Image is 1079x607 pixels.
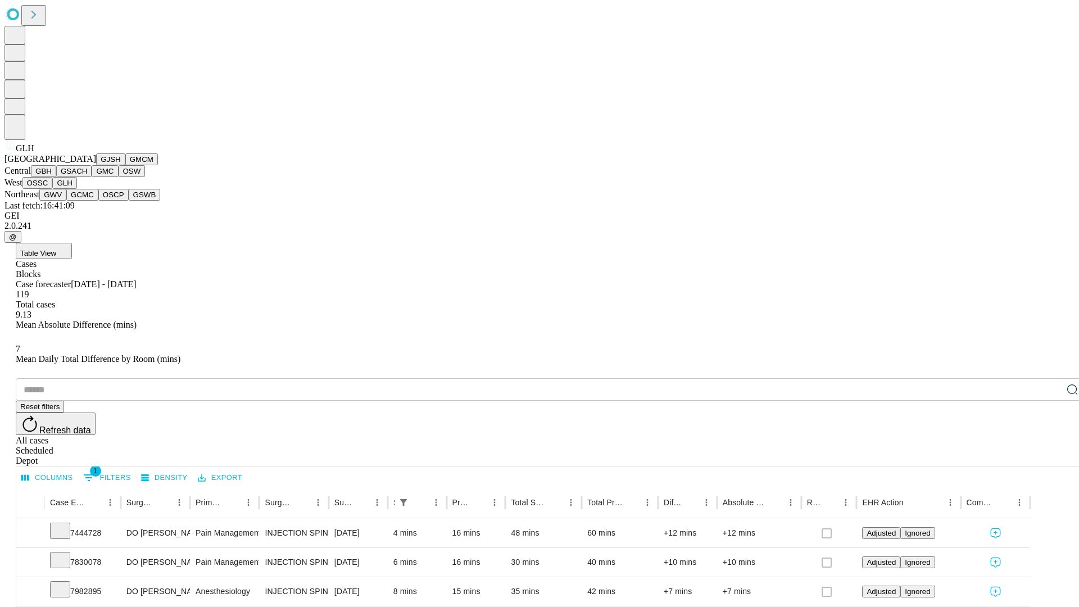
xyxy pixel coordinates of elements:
button: Menu [783,495,799,510]
button: GMC [92,165,118,177]
button: Menu [1012,495,1027,510]
div: Total Scheduled Duration [511,498,546,507]
div: Pain Management [196,519,253,547]
button: Menu [102,495,118,510]
span: Central [4,166,31,175]
div: Primary Service [196,498,224,507]
button: Menu [310,495,326,510]
button: GJSH [96,153,125,165]
button: Show filters [396,495,411,510]
div: GEI [4,211,1075,221]
button: OSW [119,165,146,177]
div: 30 mins [511,548,576,577]
button: Reset filters [16,401,64,413]
button: GSWB [129,189,161,201]
div: +7 mins [723,577,796,606]
button: Sort [822,495,838,510]
div: 35 mins [511,577,576,606]
button: Refresh data [16,413,96,435]
button: Menu [563,495,579,510]
button: Expand [22,524,39,543]
span: [GEOGRAPHIC_DATA] [4,154,96,164]
span: 1 [90,465,101,477]
button: Sort [767,495,783,510]
div: 7982895 [50,577,115,606]
div: [DATE] [334,577,382,606]
button: Export [195,469,245,487]
button: Menu [699,495,714,510]
button: Menu [241,495,256,510]
button: Sort [624,495,640,510]
span: [DATE] - [DATE] [71,279,136,289]
button: GLH [52,177,76,189]
div: INJECTION SPINE [MEDICAL_DATA] CERVICAL OR THORACIC [265,519,323,547]
button: Sort [156,495,171,510]
div: 40 mins [587,548,652,577]
div: Resolved in EHR [807,498,822,507]
button: @ [4,231,21,243]
span: GLH [16,143,34,153]
span: Case forecaster [16,279,71,289]
button: GMCM [125,153,158,165]
span: Adjusted [867,587,896,596]
div: Case Epic Id [50,498,85,507]
span: Mean Absolute Difference (mins) [16,320,137,329]
span: Reset filters [20,402,60,411]
div: 48 mins [511,519,576,547]
div: DO [PERSON_NAME] [PERSON_NAME] [126,548,184,577]
button: Show filters [80,469,134,487]
div: Scheduled In Room Duration [393,498,395,507]
div: 7444728 [50,519,115,547]
span: Ignored [905,558,930,567]
button: Menu [640,495,655,510]
button: Menu [487,495,502,510]
button: Sort [683,495,699,510]
div: DO [PERSON_NAME] [PERSON_NAME] [126,519,184,547]
div: +12 mins [723,519,796,547]
div: DO [PERSON_NAME] [PERSON_NAME] [126,577,184,606]
span: Ignored [905,529,930,537]
span: West [4,178,22,187]
span: Mean Daily Total Difference by Room (mins) [16,354,180,364]
button: Sort [547,495,563,510]
span: Ignored [905,587,930,596]
button: GWV [39,189,66,201]
button: Select columns [19,469,76,487]
div: 1 active filter [396,495,411,510]
div: EHR Action [862,498,903,507]
button: Sort [87,495,102,510]
button: Expand [22,582,39,602]
div: Surgeon Name [126,498,155,507]
button: OSCP [98,189,129,201]
button: Sort [353,495,369,510]
span: Refresh data [39,425,91,435]
div: 16 mins [452,519,500,547]
div: Comments [967,498,995,507]
span: 9.13 [16,310,31,319]
button: Sort [294,495,310,510]
div: Total Predicted Duration [587,498,623,507]
div: [DATE] [334,519,382,547]
div: 16 mins [452,548,500,577]
div: 4 mins [393,519,441,547]
button: Sort [471,495,487,510]
div: 2.0.241 [4,221,1075,231]
div: Surgery Date [334,498,352,507]
button: Adjusted [862,527,900,539]
span: Total cases [16,300,55,309]
div: +12 mins [664,519,711,547]
span: Northeast [4,189,39,199]
div: 60 mins [587,519,652,547]
button: Sort [225,495,241,510]
div: Pain Management [196,548,253,577]
button: Table View [16,243,72,259]
div: Predicted In Room Duration [452,498,470,507]
button: Ignored [900,556,935,568]
div: Anesthesiology [196,577,253,606]
button: Sort [412,495,428,510]
span: 7 [16,344,20,354]
button: Expand [22,553,39,573]
div: 8 mins [393,577,441,606]
button: Menu [369,495,385,510]
div: Absolute Difference [723,498,766,507]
